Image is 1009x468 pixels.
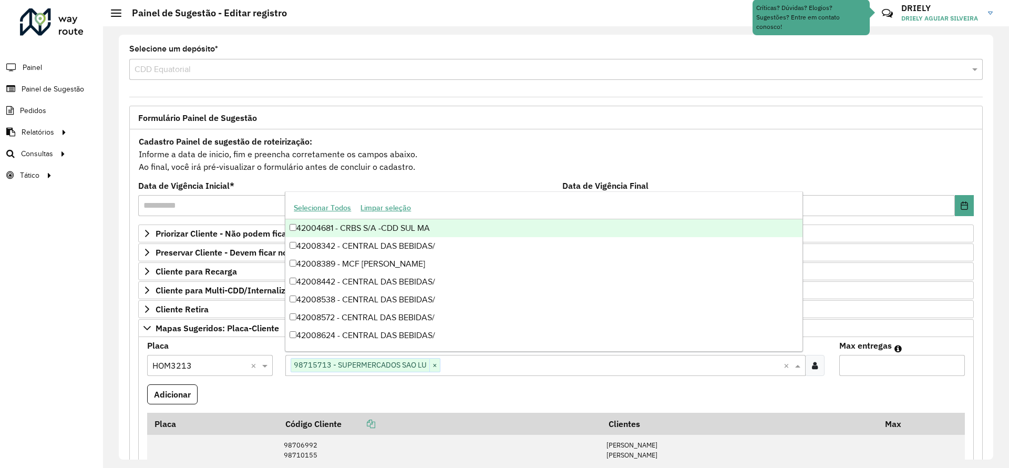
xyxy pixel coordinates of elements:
a: Cliente Retira [138,300,974,318]
div: Informe a data de inicio, fim e preencha corretamente os campos abaixo. Ao final, você irá pré-vi... [138,135,974,174]
button: Selecionar Todos [289,200,356,216]
th: Código Cliente [278,413,601,435]
span: Pedidos [20,105,46,116]
a: Copiar [342,419,375,429]
a: Preservar Cliente - Devem ficar no buffer, não roteirizar [138,243,974,261]
span: 98715713 - SUPERMERCADOS SAO LU [291,359,429,371]
label: Selecione um depósito [129,43,218,55]
button: Adicionar [147,384,198,404]
div: 42008442 - CENTRAL DAS BEBIDAS/ [285,273,802,291]
a: Priorizar Cliente - Não podem ficar no buffer [138,225,974,242]
a: Mapas Sugeridos: Placa-Cliente [138,319,974,337]
div: 60300246 - [PERSON_NAME] DA [285,344,802,362]
th: Clientes [601,413,878,435]
div: 42004681 - CRBS S/A -CDD SUL MA [285,219,802,237]
div: 42008572 - CENTRAL DAS BEBIDAS/ [285,309,802,327]
span: Consultas [21,148,53,159]
div: 42008538 - CENTRAL DAS BEBIDAS/ [285,291,802,309]
span: Formulário Painel de Sugestão [138,114,257,122]
label: Data de Vigência Inicial [138,179,234,192]
button: Choose Date [955,195,974,216]
h2: Painel de Sugestão - Editar registro [121,7,287,19]
a: Contato Rápido [876,2,899,25]
span: Tático [20,170,39,181]
label: Max entregas [839,339,892,352]
span: Painel de Sugestão [22,84,84,95]
th: Max [878,413,920,435]
strong: Cadastro Painel de sugestão de roteirização: [139,136,312,147]
span: Clear all [784,359,792,372]
ng-dropdown-panel: Options list [285,191,802,352]
a: Cliente para Multi-CDD/Internalização [138,281,974,299]
label: Data de Vigência Final [562,179,648,192]
span: Cliente Retira [156,305,209,313]
div: 42008389 - MCF [PERSON_NAME] [285,255,802,273]
button: Limpar seleção [356,200,416,216]
span: Relatórios [22,127,54,138]
span: Priorizar Cliente - Não podem ficar no buffer [156,229,327,238]
span: Mapas Sugeridos: Placa-Cliente [156,324,279,332]
span: Clear all [251,359,260,372]
span: Cliente para Multi-CDD/Internalização [156,286,304,294]
span: × [429,359,440,372]
div: 42008342 - CENTRAL DAS BEBIDAS/ [285,237,802,255]
span: Painel [23,62,42,73]
span: Cliente para Recarga [156,267,237,276]
label: Placa [147,339,169,352]
span: Preservar Cliente - Devem ficar no buffer, não roteirizar [156,248,369,257]
div: 42008624 - CENTRAL DAS BEBIDAS/ [285,327,802,344]
a: Cliente para Recarga [138,262,974,280]
th: Placa [147,413,278,435]
em: Máximo de clientes que serão colocados na mesma rota com os clientes informados [894,344,902,353]
h3: DRIELY [901,3,980,13]
span: DRIELY AGUIAR SILVEIRA [901,14,980,23]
